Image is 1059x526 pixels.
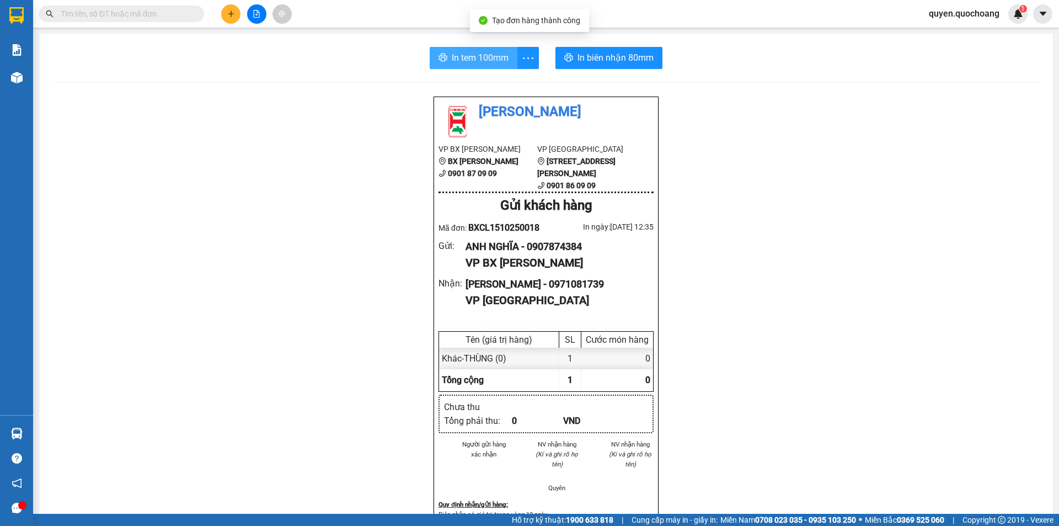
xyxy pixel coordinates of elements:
li: Người gửi hàng xác nhận [461,439,507,459]
span: copyright [998,516,1005,524]
div: 0902557505 [105,47,217,63]
img: solution-icon [11,44,23,56]
span: more [517,51,538,65]
div: VND [563,414,614,428]
span: phone [537,182,545,189]
div: CHỊ [PERSON_NAME] [9,36,98,62]
div: Tổng phải thu : [444,414,512,428]
strong: 1900 633 818 [566,516,613,524]
div: Nhận : [438,277,466,290]
button: file-add [247,4,266,24]
span: Khác - THÙNG (0) [442,353,506,364]
span: ỦY TÍN DỤNG BÀ TỨ [9,78,79,136]
button: caret-down [1033,4,1052,24]
sup: 1 [1019,5,1027,13]
span: file-add [253,10,260,18]
li: NV nhận hàng [607,439,654,449]
button: aim [272,4,292,24]
span: printer [564,53,573,63]
img: logo-vxr [9,7,24,24]
div: 0 [512,414,563,428]
div: Mã đơn: [438,221,546,235]
span: Nhận: [105,9,132,21]
li: [PERSON_NAME] [438,102,654,123]
div: Gửi : [438,239,466,253]
div: Quy định nhận/gửi hàng : [438,500,654,509]
span: In tem 100mm [452,51,509,65]
span: BXCL1510250018 [468,222,539,233]
img: warehouse-icon [11,428,23,439]
span: message [12,503,22,513]
strong: 0369 525 060 [897,516,944,524]
span: search [46,10,54,18]
button: printerIn tem 100mm [430,47,517,69]
span: Hỗ trợ kỹ thuật: [512,514,613,526]
span: phone [438,169,446,177]
span: ⚪️ [859,518,862,522]
span: Tạo đơn hàng thành công [492,16,580,25]
span: 0 [645,375,650,385]
button: printerIn biên nhận 80mm [555,47,662,69]
button: plus [221,4,240,24]
div: [GEOGRAPHIC_DATA] [105,9,217,34]
div: [PERSON_NAME] - 0971081739 [466,277,645,292]
div: BX [PERSON_NAME] [9,9,98,36]
p: Biên nhận có giá trị trong vòng 10 ngày. [438,509,654,519]
span: Tổng cộng [442,375,484,385]
div: In ngày: [DATE] 12:35 [546,221,654,233]
span: 1 [1021,5,1025,13]
strong: 0708 023 035 - 0935 103 250 [755,516,856,524]
div: 0 [581,348,653,369]
span: quyen.quochoang [920,7,1008,20]
div: VP [GEOGRAPHIC_DATA] [466,292,645,309]
span: aim [278,10,286,18]
li: NV nhận hàng [534,439,581,449]
img: warehouse-icon [11,72,23,83]
div: Cước món hàng [584,334,650,345]
span: Cung cấp máy in - giấy in: [632,514,718,526]
i: (Kí và ghi rõ họ tên) [609,450,651,468]
span: | [622,514,623,526]
span: 1 [568,375,573,385]
span: | [953,514,954,526]
div: 1 [559,348,581,369]
div: Gửi khách hàng [438,195,654,216]
span: check-circle [479,16,488,25]
span: Miền Bắc [865,514,944,526]
div: Tên (giá trị hàng) [442,334,556,345]
div: ANH NGHĨA - 0907874384 [466,239,645,254]
div: SL [562,334,578,345]
b: BX [PERSON_NAME] [448,157,518,166]
span: printer [438,53,447,63]
li: VP BX [PERSON_NAME] [438,143,537,155]
span: notification [12,478,22,488]
span: Gửi: [9,10,26,22]
div: ANH KHOA [105,34,217,47]
span: Miền Nam [720,514,856,526]
b: [STREET_ADDRESS][PERSON_NAME] [537,157,616,178]
div: Chưa thu [444,400,512,414]
span: plus [227,10,235,18]
span: environment [438,157,446,165]
span: caret-down [1038,9,1048,19]
span: In biên nhận 80mm [577,51,654,65]
span: question-circle [12,453,22,464]
span: environment [537,157,545,165]
img: logo.jpg [438,102,477,140]
button: more [517,47,539,69]
div: VP BX [PERSON_NAME] [466,254,645,272]
b: 0901 86 09 09 [547,181,596,190]
input: Tìm tên, số ĐT hoặc mã đơn [61,8,191,20]
li: Quyên [534,483,581,493]
b: 0901 87 09 09 [448,169,497,178]
i: (Kí và ghi rõ họ tên) [536,450,578,468]
div: 0939901186 [9,62,98,78]
img: icon-new-feature [1013,9,1023,19]
li: VP [GEOGRAPHIC_DATA] [537,143,636,155]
